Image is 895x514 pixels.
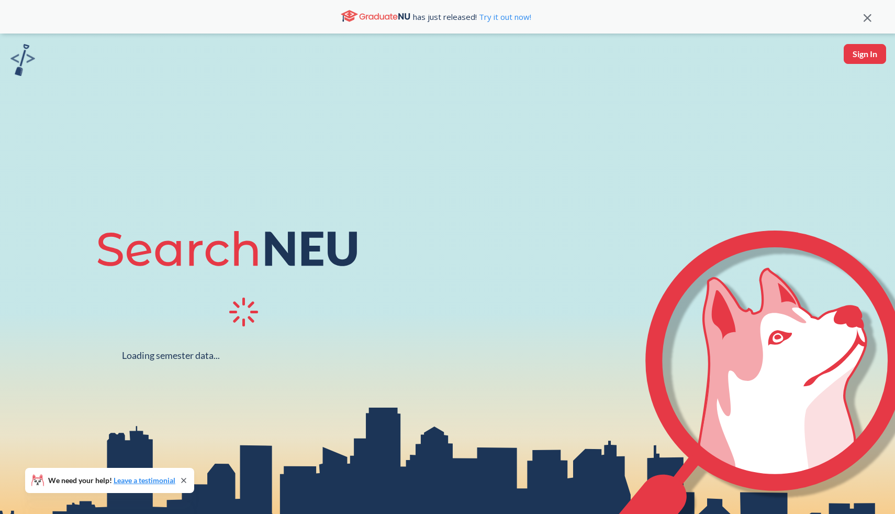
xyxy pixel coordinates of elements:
a: Try it out now! [477,12,531,22]
button: Sign In [844,44,886,64]
a: sandbox logo [10,44,35,79]
div: Loading semester data... [122,349,220,362]
span: We need your help! [48,477,175,484]
img: sandbox logo [10,44,35,76]
span: has just released! [413,11,531,23]
a: Leave a testimonial [114,476,175,485]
